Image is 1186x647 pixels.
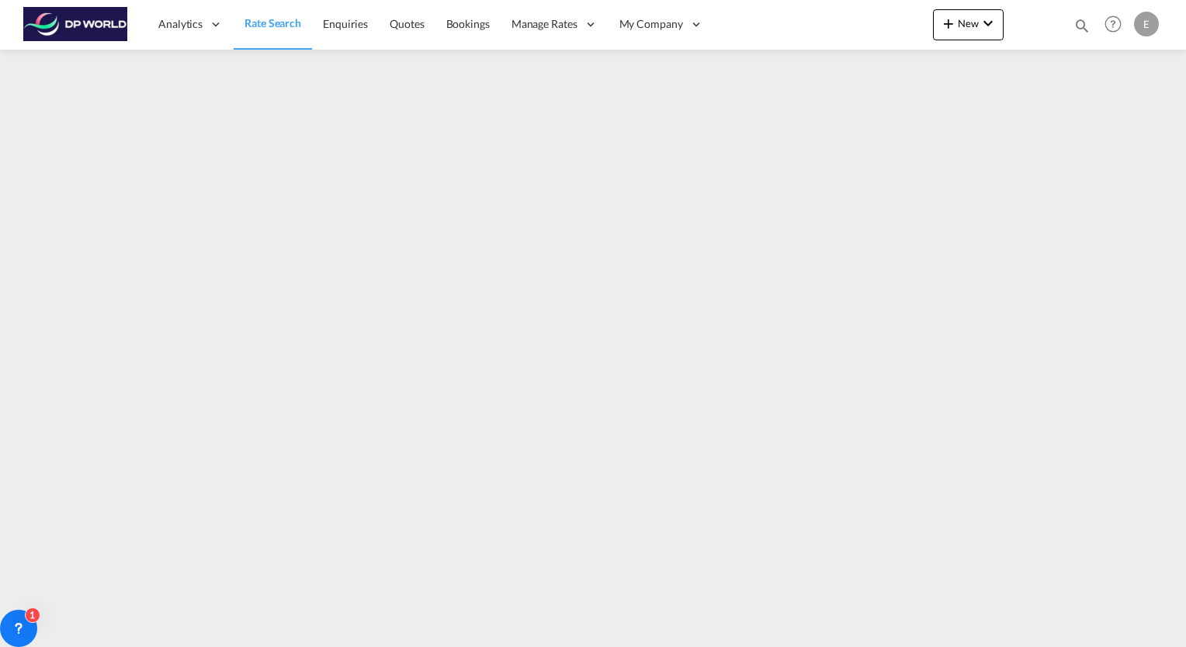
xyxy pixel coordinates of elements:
div: E [1134,12,1159,36]
span: Help [1100,11,1126,37]
button: icon-plus 400-fgNewicon-chevron-down [933,9,1004,40]
span: My Company [619,16,683,32]
span: Rate Search [244,16,301,29]
md-icon: icon-magnify [1073,17,1091,34]
div: Help [1100,11,1134,39]
span: Analytics [158,16,203,32]
md-icon: icon-plus 400-fg [939,14,958,33]
span: New [939,17,997,29]
md-icon: icon-chevron-down [979,14,997,33]
div: icon-magnify [1073,17,1091,40]
span: Quotes [390,17,424,30]
span: Enquiries [323,17,368,30]
span: Bookings [446,17,490,30]
span: Manage Rates [512,16,577,32]
img: c08ca190194411f088ed0f3ba295208c.png [23,7,128,42]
